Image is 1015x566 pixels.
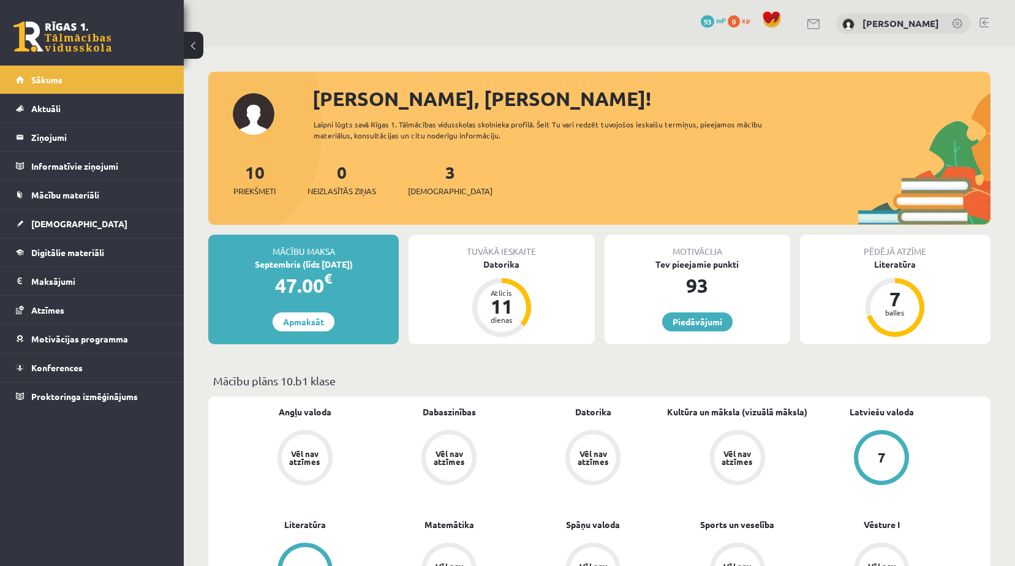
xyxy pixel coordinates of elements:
div: 93 [605,271,790,300]
a: 3[DEMOGRAPHIC_DATA] [408,161,492,197]
a: Maksājumi [16,267,168,295]
a: Mācību materiāli [16,181,168,209]
div: Septembris (līdz [DATE]) [208,258,399,271]
a: Dabaszinības [423,406,476,418]
a: Datorika Atlicis 11 dienas [409,258,594,339]
img: Emīlija Hudoleja [842,18,855,31]
span: 0 [728,15,740,28]
span: Mācību materiāli [31,189,99,200]
span: Digitālie materiāli [31,247,104,258]
span: mP [716,15,726,25]
span: Aktuāli [31,103,61,114]
div: 11 [483,296,520,316]
a: Angļu valoda [279,406,331,418]
a: 0Neizlasītās ziņas [308,161,376,197]
legend: Maksājumi [31,267,168,295]
a: Vēl nav atzīmes [521,430,665,488]
div: Mācību maksa [208,235,399,258]
div: Vēl nav atzīmes [576,450,610,466]
span: Priekšmeti [233,185,276,197]
a: Literatūra 7 balles [800,258,990,339]
legend: Ziņojumi [31,123,168,151]
legend: Informatīvie ziņojumi [31,152,168,180]
div: Tuvākā ieskaite [409,235,594,258]
a: Vēl nav atzīmes [233,430,377,488]
a: Aktuāli [16,94,168,123]
a: 10Priekšmeti [233,161,276,197]
div: dienas [483,316,520,323]
span: [DEMOGRAPHIC_DATA] [408,185,492,197]
a: Ziņojumi [16,123,168,151]
div: 7 [878,451,886,464]
a: Vēl nav atzīmes [665,430,809,488]
div: Vēl nav atzīmes [720,450,755,466]
div: Datorika [409,258,594,271]
a: Vēsture I [864,518,900,531]
span: Proktoringa izmēģinājums [31,391,138,402]
span: [DEMOGRAPHIC_DATA] [31,218,127,229]
a: Datorika [575,406,611,418]
a: 7 [810,430,954,488]
span: Atzīmes [31,304,64,315]
a: Apmaksāt [273,312,334,331]
a: Matemātika [424,518,474,531]
span: Sākums [31,74,62,85]
div: [PERSON_NAME], [PERSON_NAME]! [312,84,990,113]
a: Piedāvājumi [662,312,733,331]
a: Kultūra un māksla (vizuālā māksla) [667,406,807,418]
span: Neizlasītās ziņas [308,185,376,197]
a: Konferences [16,353,168,382]
a: Atzīmes [16,296,168,324]
div: Laipni lūgts savā Rīgas 1. Tālmācības vidusskolas skolnieka profilā. Šeit Tu vari redzēt tuvojošo... [314,119,783,141]
a: Vēl nav atzīmes [377,430,521,488]
div: Motivācija [605,235,790,258]
div: Vēl nav atzīmes [288,450,322,466]
span: Motivācijas programma [31,333,128,344]
div: balles [877,309,913,316]
a: Spāņu valoda [566,518,620,531]
div: Tev pieejamie punkti [605,258,790,271]
div: Vēl nav atzīmes [432,450,466,466]
a: Motivācijas programma [16,325,168,353]
a: 0 xp [728,15,756,25]
a: Informatīvie ziņojumi [16,152,168,180]
a: Sports un veselība [700,518,774,531]
div: Literatūra [800,258,990,271]
a: Digitālie materiāli [16,238,168,266]
span: xp [742,15,750,25]
div: 7 [877,289,913,309]
a: 93 mP [701,15,726,25]
p: Mācību plāns 10.b1 klase [213,372,986,389]
span: € [324,270,332,287]
a: [PERSON_NAME] [862,17,939,29]
div: Pēdējā atzīme [800,235,990,258]
span: 93 [701,15,714,28]
a: Sākums [16,66,168,94]
a: Rīgas 1. Tālmācības vidusskola [13,21,111,52]
a: Literatūra [284,518,326,531]
span: Konferences [31,362,83,373]
div: 47.00 [208,271,399,300]
a: [DEMOGRAPHIC_DATA] [16,209,168,238]
a: Proktoringa izmēģinājums [16,382,168,410]
a: Latviešu valoda [850,406,914,418]
div: Atlicis [483,289,520,296]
